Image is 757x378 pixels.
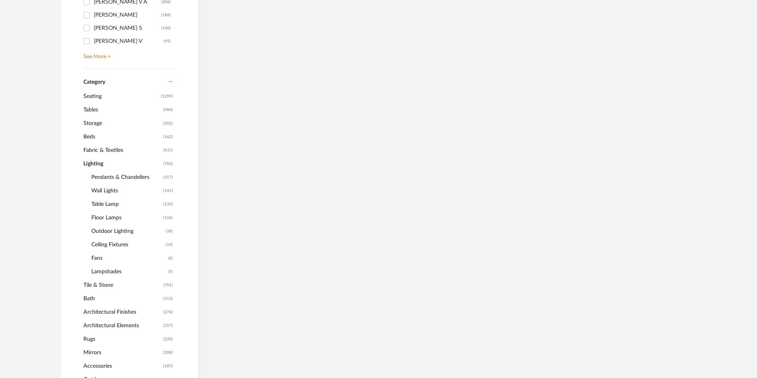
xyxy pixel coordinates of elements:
[168,265,173,278] span: (5)
[91,211,161,224] span: Floor Lamps
[163,157,173,170] span: (782)
[83,79,105,86] span: Category
[163,333,173,345] span: (220)
[83,157,161,171] span: Lighting
[83,144,161,157] span: Fabric & Textiles
[91,251,166,265] span: Fans
[163,306,173,319] span: (274)
[163,184,173,197] span: (141)
[94,35,164,48] div: [PERSON_NAME] V
[163,198,173,211] span: (135)
[91,238,164,251] span: Ceiling Fixtures
[163,104,173,116] span: (984)
[164,35,171,48] div: (95)
[83,130,161,144] span: Beds
[83,292,161,305] span: Bath
[163,279,173,292] span: (701)
[94,22,161,35] div: [PERSON_NAME] S
[163,346,173,359] span: (208)
[163,144,173,157] span: (937)
[163,319,173,332] span: (257)
[91,198,161,211] span: Table Lamp
[91,224,164,238] span: Outdoor Lighting
[166,238,173,251] span: (14)
[81,48,173,60] a: See More +
[91,184,161,198] span: Wall Lights
[166,225,173,238] span: (38)
[163,211,173,224] span: (126)
[163,171,173,184] span: (317)
[163,117,173,130] span: (202)
[94,9,161,21] div: [PERSON_NAME]
[83,305,161,319] span: Architectural Finishes
[83,103,161,117] span: Tables
[163,292,173,305] span: (313)
[168,252,173,265] span: (6)
[163,360,173,372] span: (187)
[83,359,161,373] span: Accessories
[163,130,173,143] span: (162)
[161,9,171,21] div: (188)
[83,319,161,332] span: Architectural Elements
[83,346,161,359] span: Mirrors
[91,171,161,184] span: Pendants & Chandeliers
[91,265,166,278] span: Lampshades
[83,332,161,346] span: Rugs
[83,117,161,130] span: Storage
[161,22,171,35] div: (140)
[83,90,159,103] span: Seating
[83,278,161,292] span: Tile & Stone
[161,90,173,103] span: (1299)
